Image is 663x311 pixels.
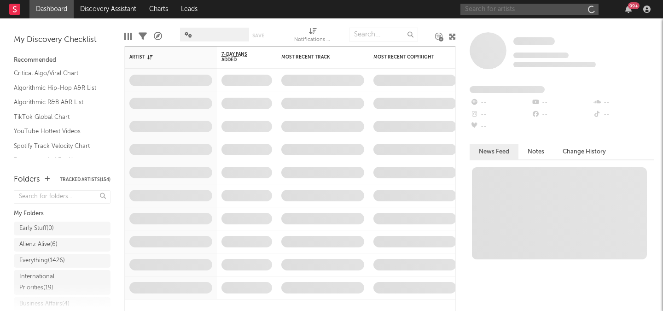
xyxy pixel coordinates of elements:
div: Everything ( 1426 ) [19,255,65,266]
div: -- [470,97,531,109]
button: 99+ [625,6,632,13]
div: Filters [139,23,147,50]
div: Most Recent Track [281,54,350,60]
a: Recommended For You [14,155,101,165]
div: Alienz Alive ( 6 ) [19,239,58,250]
div: My Discovery Checklist [14,35,110,46]
a: Business Affairs(4) [14,297,110,311]
div: A&R Pipeline [154,23,162,50]
a: YouTube Hottest Videos [14,126,101,136]
div: Business Affairs ( 4 ) [19,299,70,310]
div: Edit Columns [124,23,132,50]
a: Early Stuff(0) [14,222,110,235]
div: -- [470,121,531,133]
a: Everything(1426) [14,254,110,268]
a: Algorithmic R&B A&R List [14,97,101,107]
div: Notifications (Artist) [294,23,331,50]
div: Early Stuff ( 0 ) [19,223,54,234]
a: Critical Algo/Viral Chart [14,68,101,78]
div: Recommended [14,55,110,66]
a: International Priorities(19) [14,270,110,295]
a: Spotify Track Velocity Chart [14,141,101,151]
a: TikTok Global Chart [14,112,101,122]
div: Artist [129,54,198,60]
span: Tracking Since: [DATE] [513,53,569,58]
div: -- [531,109,592,121]
input: Search for artists [460,4,599,15]
span: Fans Added by Platform [470,86,545,93]
button: Change History [553,144,615,159]
button: Save [252,33,264,38]
div: Most Recent Copyright [373,54,442,60]
input: Search... [349,28,418,41]
div: Folders [14,174,40,185]
div: 99 + [628,2,640,9]
div: -- [593,109,654,121]
div: Notifications (Artist) [294,35,331,46]
div: -- [470,109,531,121]
a: Some Artist [513,37,555,46]
a: Alienz Alive(6) [14,238,110,252]
div: -- [531,97,592,109]
a: Algorithmic Hip-Hop A&R List [14,83,101,93]
button: Tracked Artists(154) [60,177,110,182]
div: International Priorities ( 19 ) [19,271,84,293]
button: Notes [518,144,553,159]
span: 7-Day Fans Added [221,52,258,63]
span: 0 fans last week [513,62,596,67]
div: My Folders [14,208,110,219]
span: Some Artist [513,37,555,45]
button: News Feed [470,144,518,159]
div: -- [593,97,654,109]
input: Search for folders... [14,190,110,204]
